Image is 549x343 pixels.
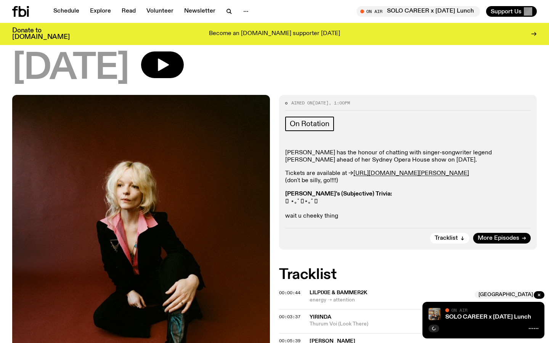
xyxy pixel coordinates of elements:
[478,236,519,241] span: More Episodes
[279,268,537,282] h2: Tracklist
[353,170,469,176] a: [URL][DOMAIN_NAME][PERSON_NAME]
[486,6,537,17] button: Support Us
[313,100,329,106] span: [DATE]
[291,100,313,106] span: Aired on
[435,236,458,241] span: Tracklist
[310,321,470,328] span: Thurum Voi (Look There)
[279,339,300,343] button: 00:05:39
[279,290,300,296] span: 00:00:44
[180,6,220,17] a: Newsletter
[49,6,84,17] a: Schedule
[429,308,441,320] img: solo career 4 slc
[12,51,129,86] span: [DATE]
[451,308,467,313] span: On Air
[475,291,537,298] span: [GEOGRAPHIC_DATA]
[279,315,300,319] button: 00:03:37
[85,6,116,17] a: Explore
[142,6,178,17] a: Volunteer
[310,297,470,304] span: energy ➝ attention
[209,30,340,37] p: Become an [DOMAIN_NAME] supporter [DATE]
[279,291,300,295] button: 00:00:44
[285,149,531,164] p: [PERSON_NAME] has the honour of chatting with singer-songwriter legend [PERSON_NAME] ahead of her...
[117,6,140,17] a: Read
[285,191,392,197] strong: [PERSON_NAME]'s (Subjective) Trivia:
[12,27,70,40] h3: Donate to [DOMAIN_NAME]
[329,100,350,106] span: , 1:00pm
[445,314,531,320] a: SOLO CAREER x [DATE] Lunch
[290,120,329,128] span: On Rotation
[279,314,300,320] span: 00:03:37
[310,290,367,295] span: LILPIXIE & Bammer2K
[285,191,531,220] p: 𓇼 ⋆｡˚ 𓆝⋆｡˚ 𓇼 wait u cheeky thing
[356,6,480,17] button: On AirSOLO CAREER x [DATE] Lunch
[430,233,469,244] button: Tracklist
[473,233,531,244] a: More Episodes
[285,170,531,184] p: Tickets are available at → (don't be silly, go!!!!)
[310,314,331,320] span: Yirinda
[285,117,334,131] a: On Rotation
[491,8,522,15] span: Support Us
